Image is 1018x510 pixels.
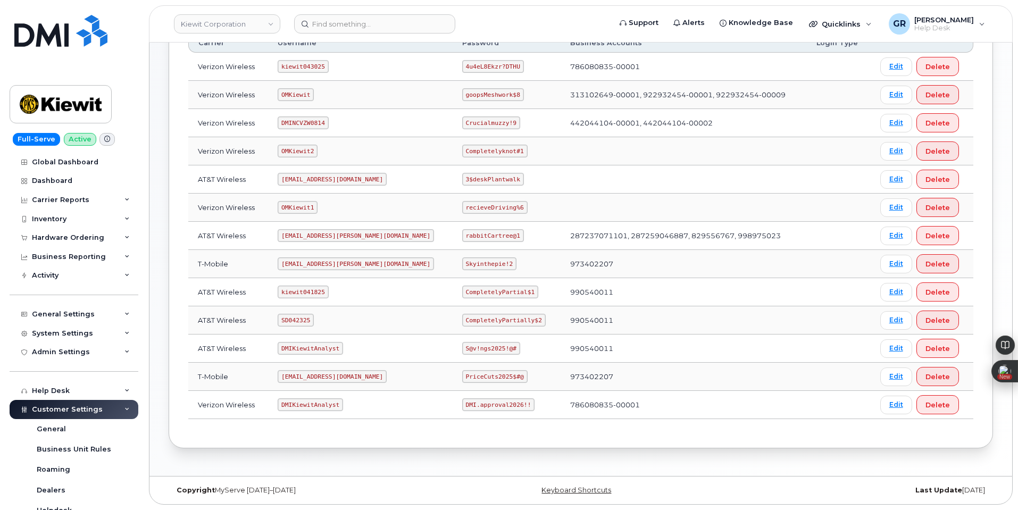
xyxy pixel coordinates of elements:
code: SD042325 [278,314,314,327]
input: Find something... [294,14,455,34]
td: Verizon Wireless [188,53,268,81]
td: Verizon Wireless [188,137,268,165]
span: Delete [925,231,950,241]
a: Kiewit Corporation [174,14,280,34]
code: OMKiewit1 [278,201,318,214]
td: AT&T Wireless [188,165,268,194]
code: DMIKiewitAnalyst [278,398,343,411]
a: Alerts [666,12,712,34]
button: Delete [916,113,959,132]
code: OMKiewit2 [278,145,318,157]
code: DMIKiewitAnalyst [278,342,343,355]
a: Edit [880,311,912,330]
button: Delete [916,254,959,273]
td: AT&T Wireless [188,222,268,250]
a: Edit [880,142,912,161]
th: Business Accounts [561,34,807,53]
a: Edit [880,396,912,414]
span: Delete [925,400,950,410]
a: Keyboard Shortcuts [541,486,611,494]
a: Edit [880,198,912,217]
span: Delete [925,259,950,269]
span: Quicklinks [822,20,861,28]
code: [EMAIL_ADDRESS][PERSON_NAME][DOMAIN_NAME] [278,229,434,242]
a: Edit [880,227,912,245]
button: Delete [916,198,959,217]
td: 287237071101, 287259046887, 829556767, 998975023 [561,222,807,250]
td: T-Mobile [188,363,268,391]
code: Crucialmuzzy!9 [462,116,520,129]
td: 990540011 [561,335,807,363]
iframe: Messenger Launcher [972,464,1010,502]
a: Edit [880,86,912,104]
span: Delete [925,372,950,382]
div: Quicklinks [802,13,879,35]
td: AT&T Wireless [188,306,268,335]
span: Delete [925,118,950,128]
td: 990540011 [561,278,807,306]
th: Username [268,34,453,53]
div: Gabriel Rains [881,13,992,35]
span: Help Desk [914,24,974,32]
a: Support [612,12,666,34]
strong: Last Update [915,486,962,494]
button: Delete [916,170,959,189]
code: 4u4eL8Ekzr?DTHU [462,60,524,73]
code: DMINCVZW0814 [278,116,328,129]
td: AT&T Wireless [188,278,268,306]
span: Delete [925,62,950,72]
code: recieveDriving%6 [462,201,528,214]
td: Verizon Wireless [188,391,268,419]
code: CompletelyPartial$1 [462,286,538,298]
span: Delete [925,315,950,325]
code: [EMAIL_ADDRESS][PERSON_NAME][DOMAIN_NAME] [278,257,434,270]
th: Login Type [807,34,871,53]
div: MyServe [DATE]–[DATE] [169,486,444,495]
code: Completelyknot#1 [462,145,528,157]
td: 973402207 [561,363,807,391]
span: GR [893,18,906,30]
code: [EMAIL_ADDRESS][DOMAIN_NAME] [278,370,387,383]
code: kiewit041825 [278,286,328,298]
button: Delete [916,282,959,302]
button: Delete [916,311,959,330]
code: 3$deskPlantwalk [462,173,524,186]
td: AT&T Wireless [188,335,268,363]
span: Delete [925,344,950,354]
button: Delete [916,141,959,161]
span: [PERSON_NAME] [914,15,974,24]
th: Carrier [188,34,268,53]
a: Knowledge Base [712,12,800,34]
th: Password [453,34,561,53]
td: Verizon Wireless [188,109,268,137]
div: [DATE] [718,486,993,495]
code: [EMAIL_ADDRESS][DOMAIN_NAME] [278,173,387,186]
button: Delete [916,367,959,386]
a: Edit [880,57,912,76]
a: Edit [880,170,912,189]
td: 973402207 [561,250,807,278]
span: Knowledge Base [729,18,793,28]
code: goopsMeshwork$8 [462,88,524,101]
a: Edit [880,339,912,358]
td: 442044104-00001, 442044104-00002 [561,109,807,137]
code: CompletelyPartially$2 [462,314,546,327]
a: Edit [880,114,912,132]
td: 786080835-00001 [561,53,807,81]
span: Delete [925,203,950,213]
td: 313102649-00001, 922932454-00001, 922932454-00009 [561,81,807,109]
a: Edit [880,367,912,386]
span: Delete [925,174,950,185]
code: PriceCuts2025$#@ [462,370,528,383]
td: 786080835-00001 [561,391,807,419]
a: Edit [880,283,912,302]
span: Alerts [682,18,705,28]
td: Verizon Wireless [188,81,268,109]
code: Skyinthepie!2 [462,257,516,270]
button: Delete [916,57,959,76]
strong: Copyright [177,486,215,494]
span: Delete [925,287,950,297]
button: Delete [916,339,959,358]
span: Delete [925,90,950,100]
td: 990540011 [561,306,807,335]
